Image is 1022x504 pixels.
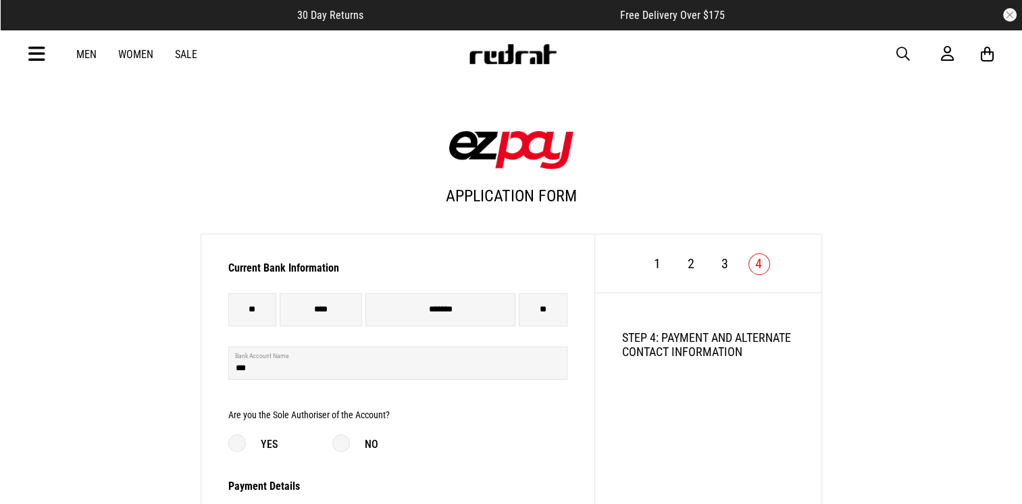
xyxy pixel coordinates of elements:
[201,176,822,227] h1: Application Form
[118,48,153,61] a: Women
[688,255,694,272] span: 2
[228,453,567,501] h3: Payment Details
[11,5,51,46] button: Open LiveChat chat widget
[297,9,363,22] span: 30 Day Returns
[175,48,197,61] a: Sale
[620,9,725,22] span: Free Delivery Over $175
[622,330,794,359] h2: STEP 4: PAYMENT AND ALTERNATE CONTACT INFORMATION
[228,261,567,282] h3: Current Bank Information
[351,436,378,453] p: No
[468,44,557,64] img: Redrat logo
[228,409,567,420] h3: Are you the Sole Authoriser of the Account?
[721,255,728,272] a: 3
[247,436,278,453] p: Yes
[76,48,97,61] a: Men
[654,255,661,272] span: 1
[390,8,593,22] iframe: Customer reviews powered by Trustpilot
